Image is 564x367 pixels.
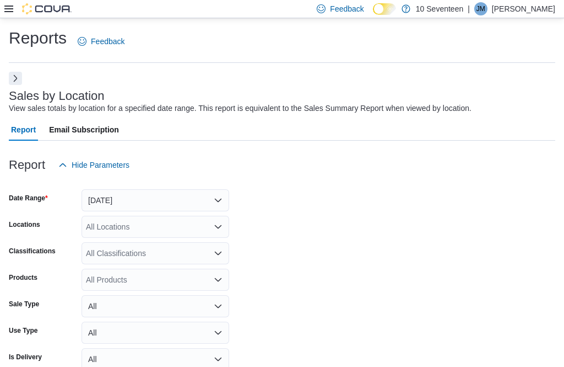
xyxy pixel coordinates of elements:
[9,353,42,361] label: Is Delivery
[9,247,56,256] label: Classifications
[82,295,229,317] button: All
[214,275,223,284] button: Open list of options
[373,3,396,15] input: Dark Mode
[82,322,229,344] button: All
[9,89,105,103] h3: Sales by Location
[468,2,470,15] p: |
[476,2,485,15] span: JM
[9,27,67,49] h1: Reports
[9,158,45,172] h3: Report
[9,300,39,309] label: Sale Type
[22,3,72,14] img: Cova
[416,2,463,15] p: 10 Seventeen
[9,194,48,203] label: Date Range
[11,119,36,141] span: Report
[82,189,229,211] button: [DATE]
[9,273,37,282] label: Products
[330,3,364,14] span: Feedback
[91,36,124,47] span: Feedback
[214,249,223,258] button: Open list of options
[49,119,119,141] span: Email Subscription
[9,220,40,229] label: Locations
[9,103,471,114] div: View sales totals by location for a specified date range. This report is equivalent to the Sales ...
[54,154,134,176] button: Hide Parameters
[73,30,129,52] a: Feedback
[72,159,129,171] span: Hide Parameters
[9,72,22,85] button: Next
[474,2,487,15] div: Jeremy Mead
[214,222,223,231] button: Open list of options
[492,2,555,15] p: [PERSON_NAME]
[9,326,37,335] label: Use Type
